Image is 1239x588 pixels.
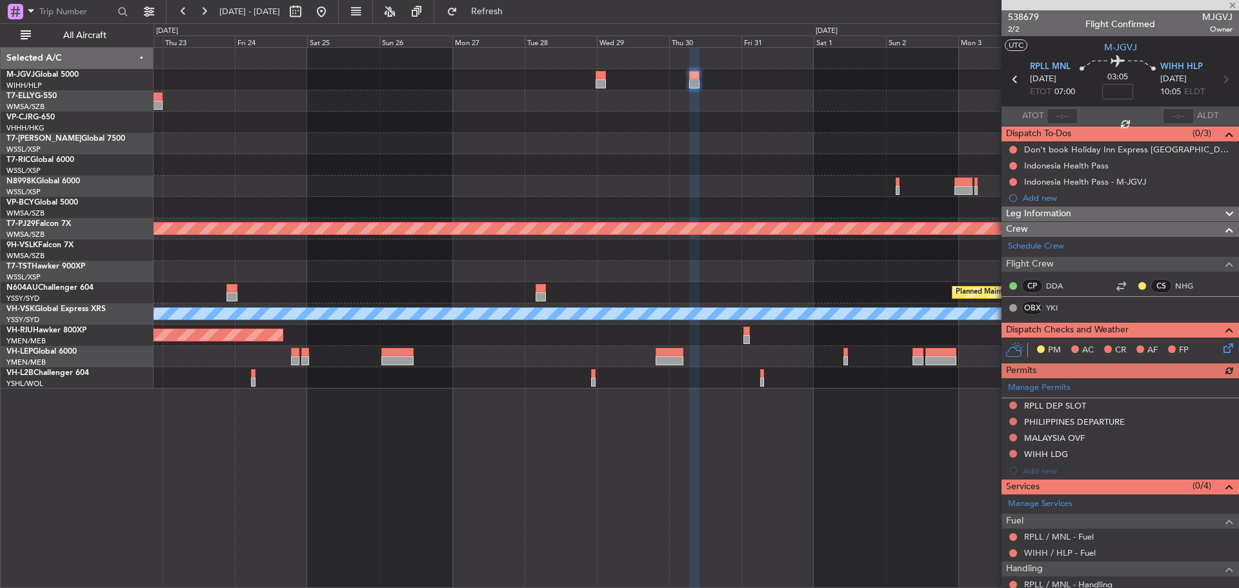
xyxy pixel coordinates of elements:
div: Fri 31 [741,35,814,47]
span: ALDT [1197,110,1218,123]
a: N604AUChallenger 604 [6,284,94,292]
a: VH-L2BChallenger 604 [6,369,89,377]
span: VH-RIU [6,327,33,334]
span: VH-L2B [6,369,34,377]
a: WSSL/XSP [6,187,41,197]
span: [DATE] [1160,73,1187,86]
a: WMSA/SZB [6,208,45,218]
span: N604AU [6,284,38,292]
span: AF [1147,344,1158,357]
span: 538679 [1008,10,1039,24]
a: T7-TSTHawker 900XP [6,263,85,270]
input: Trip Number [39,2,114,21]
div: Thu 30 [669,35,741,47]
a: VHHH/HKG [6,123,45,133]
div: OBX [1022,301,1043,315]
span: VP-CJR [6,114,33,121]
div: [DATE] [156,26,178,37]
span: 03:05 [1107,71,1128,84]
span: M-JGVJ [1104,41,1137,54]
a: VH-LEPGlobal 6000 [6,348,77,356]
span: [DATE] - [DATE] [219,6,280,17]
a: VH-RIUHawker 800XP [6,327,86,334]
a: 9H-VSLKFalcon 7X [6,241,74,249]
a: YMEN/MEB [6,358,46,367]
a: WMSA/SZB [6,230,45,239]
a: T7-RICGlobal 6000 [6,156,74,164]
span: MJGVJ [1202,10,1233,24]
span: Services [1006,480,1040,494]
span: (0/3) [1193,127,1211,140]
a: VH-VSKGlobal Express XRS [6,305,106,313]
span: Crew [1006,222,1028,237]
span: Dispatch Checks and Weather [1006,323,1129,338]
button: UTC [1005,39,1027,51]
a: VP-CJRG-650 [6,114,55,121]
a: WSSL/XSP [6,166,41,176]
span: [DATE] [1030,73,1056,86]
span: FP [1179,344,1189,357]
span: Owner [1202,24,1233,35]
a: M-JGVJGlobal 5000 [6,71,79,79]
span: T7-PJ29 [6,220,35,228]
a: T7-ELLYG-550 [6,92,57,100]
a: NHG [1175,280,1204,292]
span: WIHH HLP [1160,61,1203,74]
span: Refresh [460,7,514,16]
a: YSSY/SYD [6,315,39,325]
a: YSSY/SYD [6,294,39,303]
a: WMSA/SZB [6,251,45,261]
div: Sun 26 [379,35,452,47]
a: VP-BCYGlobal 5000 [6,199,78,207]
a: YKI [1046,302,1075,314]
div: Mon 3 [958,35,1031,47]
span: N8998K [6,177,36,185]
span: Leg Information [1006,207,1071,221]
span: Dispatch To-Dos [1006,127,1071,141]
span: ATOT [1022,110,1043,123]
div: Don't book Holiday Inn Express [GEOGRAPHIC_DATA] [GEOGRAPHIC_DATA] [1024,144,1233,155]
span: T7-[PERSON_NAME] [6,135,81,143]
span: Flight Crew [1006,257,1054,272]
a: WIHH/HLP [6,81,42,90]
div: Fri 24 [235,35,307,47]
a: YMEN/MEB [6,336,46,346]
a: T7-[PERSON_NAME]Global 7500 [6,135,125,143]
span: (0/4) [1193,479,1211,492]
div: Sat 1 [814,35,886,47]
div: Wed 29 [597,35,669,47]
span: ETOT [1030,86,1051,99]
span: Fuel [1006,514,1023,529]
span: T7-ELLY [6,92,35,100]
a: WIHH / HLP - Fuel [1024,547,1096,558]
div: Sun 2 [886,35,958,47]
span: Handling [1006,562,1043,576]
span: 07:00 [1054,86,1075,99]
button: Refresh [441,1,518,22]
div: CP [1022,279,1043,293]
span: VH-VSK [6,305,35,313]
button: All Aircraft [14,25,140,46]
span: ELDT [1184,86,1205,99]
div: Planned Maint Sydney ([PERSON_NAME] Intl) [956,283,1105,302]
a: Schedule Crew [1008,240,1064,253]
span: AC [1082,344,1094,357]
div: Flight Confirmed [1085,17,1155,31]
span: 10:05 [1160,86,1181,99]
span: M-JGVJ [6,71,35,79]
div: Add new [1023,192,1233,203]
div: Sat 25 [307,35,379,47]
span: CR [1115,344,1126,357]
a: WSSL/XSP [6,145,41,154]
a: RPLL / MNL - Fuel [1024,531,1094,542]
div: [DATE] [816,26,838,37]
a: YSHL/WOL [6,379,43,389]
div: Indonesia Health Pass - M-JGVJ [1024,176,1146,187]
span: VH-LEP [6,348,33,356]
span: All Aircraft [34,31,136,40]
div: Indonesia Health Pass [1024,160,1109,171]
div: Mon 27 [452,35,525,47]
a: Manage Services [1008,498,1073,511]
div: Tue 28 [525,35,597,47]
div: CS [1151,279,1172,293]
